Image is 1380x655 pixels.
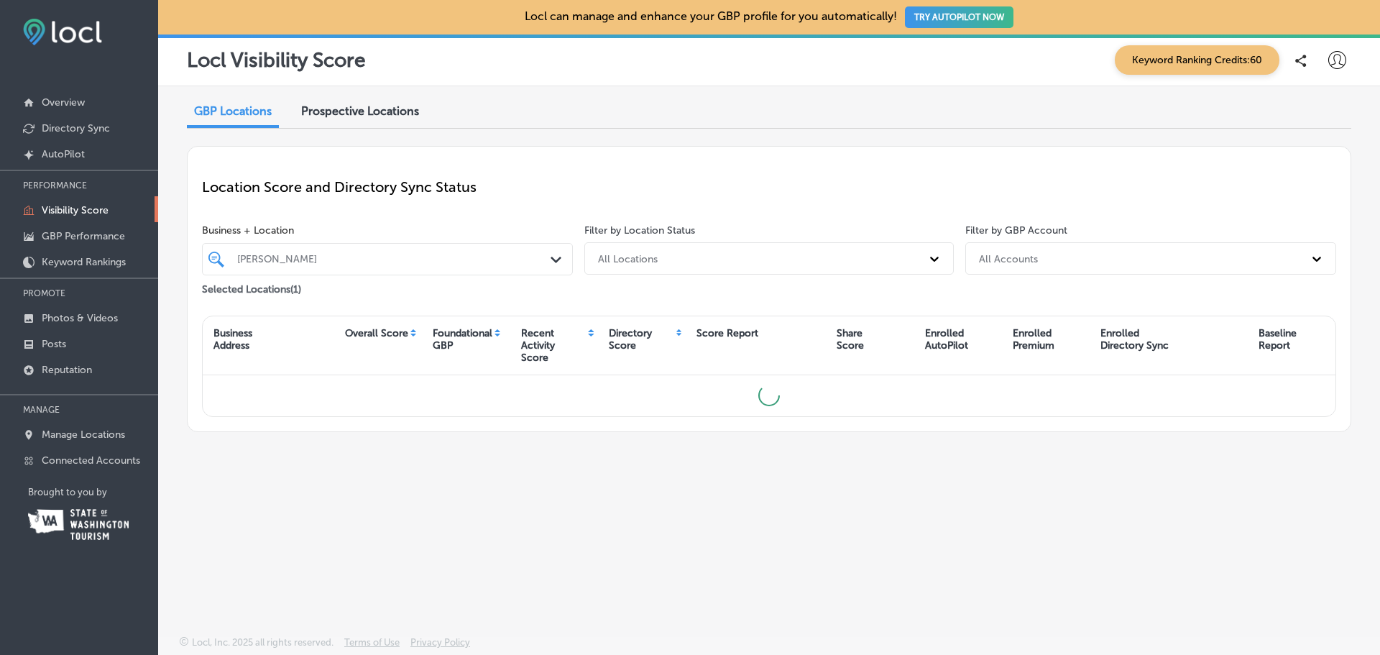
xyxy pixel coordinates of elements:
[192,637,333,648] p: Locl, Inc. 2025 all rights reserved.
[609,327,674,352] div: Directory Score
[42,454,140,467] p: Connected Accounts
[42,148,85,160] p: AutoPilot
[187,48,366,72] p: Locl Visibility Score
[979,252,1038,265] div: All Accounts
[345,327,408,339] div: Overall Score
[301,104,419,118] span: Prospective Locations
[433,327,492,352] div: Foundational GBP
[42,256,126,268] p: Keyword Rankings
[1013,327,1054,352] div: Enrolled Premium
[584,224,695,237] label: Filter by Location Status
[42,312,118,324] p: Photos & Videos
[23,19,102,45] img: fda3e92497d09a02dc62c9cd864e3231.png
[42,204,109,216] p: Visibility Score
[925,327,968,352] div: Enrolled AutoPilot
[1100,327,1169,352] div: Enrolled Directory Sync
[42,230,125,242] p: GBP Performance
[42,96,85,109] p: Overview
[410,637,470,655] a: Privacy Policy
[202,224,573,237] span: Business + Location
[28,487,158,498] p: Brought to you by
[696,327,758,339] div: Score Report
[1259,327,1297,352] div: Baseline Report
[598,252,658,265] div: All Locations
[905,6,1013,28] button: TRY AUTOPILOT NOW
[42,338,66,350] p: Posts
[202,178,1336,196] p: Location Score and Directory Sync Status
[194,104,272,118] span: GBP Locations
[521,327,586,364] div: Recent Activity Score
[42,364,92,376] p: Reputation
[1115,45,1279,75] span: Keyword Ranking Credits: 60
[202,278,301,296] p: Selected Locations ( 1 )
[213,327,252,352] div: Business Address
[965,224,1067,237] label: Filter by GBP Account
[28,509,129,540] img: Washington Tourism
[837,327,864,352] div: Share Score
[344,637,400,655] a: Terms of Use
[42,429,125,441] p: Manage Locations
[42,122,110,134] p: Directory Sync
[237,253,552,265] div: [PERSON_NAME]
